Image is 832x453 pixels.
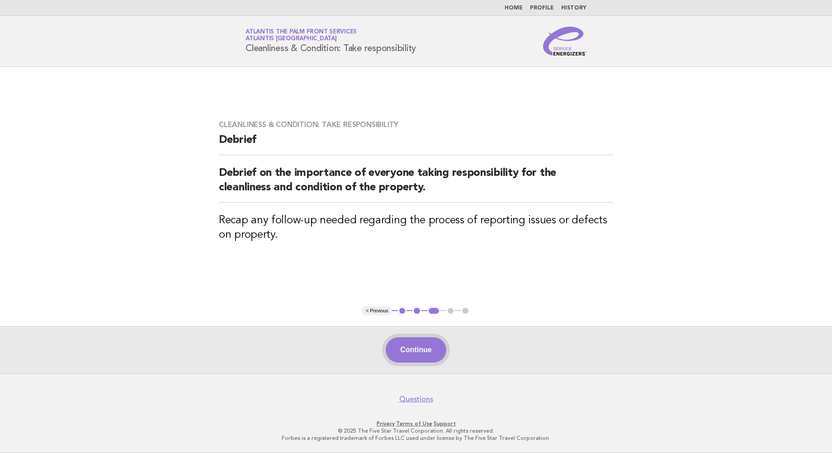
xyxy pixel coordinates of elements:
a: Atlantis The Palm Front ServicesAtlantis [GEOGRAPHIC_DATA] [246,29,357,42]
a: Home [505,5,523,11]
p: Forbes is a registered trademark of Forbes LLC used under license by The Five Star Travel Corpora... [139,434,693,442]
h3: Cleanliness & Condition: Take responsibility [219,120,613,129]
button: 1 [398,307,407,316]
h1: Cleanliness & Condition: Take responsibility [246,29,416,53]
a: Terms of Use [396,420,432,427]
a: Support [434,420,456,427]
h2: Debrief [219,133,613,155]
button: < Previous [362,307,392,316]
h3: Recap any follow-up needed regarding the process of reporting issues or defects on property. [219,213,613,242]
button: 3 [427,307,440,316]
p: © 2025 The Five Star Travel Corporation. All rights reserved. [139,427,693,434]
a: Privacy [377,420,395,427]
span: Atlantis [GEOGRAPHIC_DATA] [246,36,337,42]
button: Continue [386,337,446,363]
button: 2 [412,307,421,316]
p: · · [139,420,693,427]
h2: Debrief on the importance of everyone taking responsibility for the cleanliness and condition of ... [219,166,613,203]
img: Service Energizers [543,27,586,56]
a: Profile [530,5,554,11]
a: Questions [399,395,433,404]
a: History [561,5,586,11]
